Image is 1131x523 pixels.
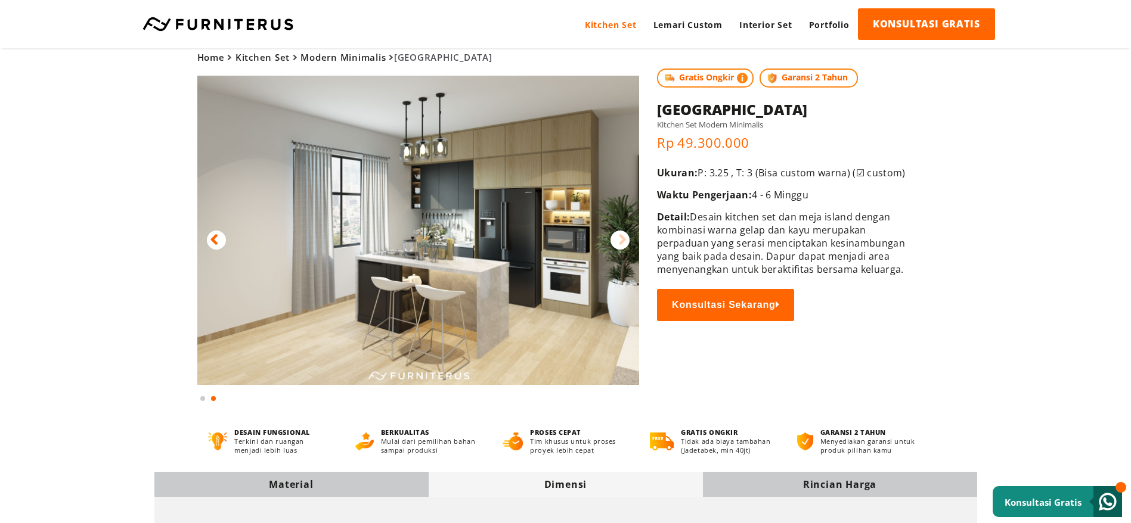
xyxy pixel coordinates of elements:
[657,166,915,179] p: P: 3.25 , T: 3 (Bisa custom warna) (☑ custom)
[381,428,481,437] h4: BERKUALITAS
[993,486,1122,517] a: Konsultasi Gratis
[197,51,492,63] span: [GEOGRAPHIC_DATA]
[766,71,779,85] img: protect.png
[381,437,481,454] p: Mulai dari pemilihan bahan sampai produksi
[657,166,698,179] span: Ukuran:
[503,432,523,450] img: proses-cepat.png
[530,428,628,437] h4: PROSES CEPAT
[236,51,290,63] a: Kitchen Set
[858,8,995,40] a: KONSULTASI GRATIS
[650,432,674,450] img: gratis-ongkir.png
[208,432,228,450] img: desain-fungsional.png
[197,51,225,63] a: Home
[429,478,703,491] div: Dimensi
[760,69,858,88] span: Garansi 2 Tahun
[657,188,915,201] p: 4 - 6 Minggu
[1005,496,1082,508] small: Konsultasi Gratis
[530,437,628,454] p: Tim khusus untuk proses proyek lebih cepat
[657,210,690,223] span: Detail:
[355,432,374,450] img: berkualitas.png
[657,69,754,88] span: Gratis Ongkir
[797,432,813,450] img: bergaransi.png
[154,478,429,491] div: Material
[577,8,645,41] a: Kitchen Set
[657,210,915,276] p: Desain kitchen set dan meja island dengan kombinasi warna gelap dan kayu merupakan perpaduan yang...
[657,99,915,119] h1: [GEOGRAPHIC_DATA]
[801,8,858,41] a: Portfolio
[663,71,676,85] img: shipping.jpg
[657,289,794,321] button: Konsultasi Sekarang
[731,8,801,41] a: Interior Set
[234,437,333,454] p: Terkini dan ruangan menjadi lebih luas
[820,428,923,437] h4: GARANSI 2 TAHUN
[657,133,915,151] p: Rp 49.300.000
[657,119,915,130] h5: Kitchen Set Modern Minimalis
[645,8,731,41] a: Lemari Custom
[703,478,977,491] div: Rincian Harga
[657,188,752,201] span: Waktu Pengerjaan:
[737,71,748,85] img: info-colored.png
[820,437,923,454] p: Menyediakan garansi untuk produk pilihan kamu
[681,428,775,437] h4: GRATIS ONGKIR
[234,428,333,437] h4: DESAIN FUNGSIONAL
[681,437,775,454] p: Tidak ada biaya tambahan (Jadetabek, min 40jt)
[300,51,386,63] a: Modern Minimalis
